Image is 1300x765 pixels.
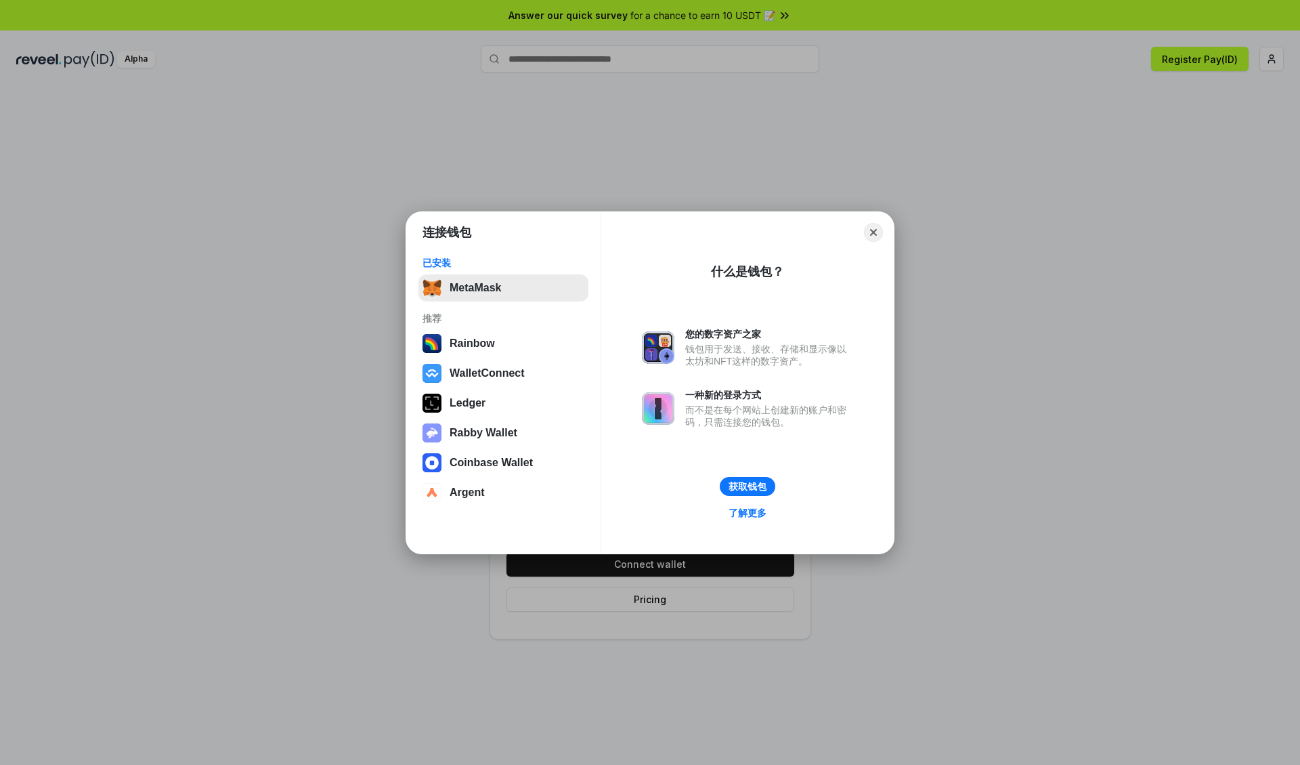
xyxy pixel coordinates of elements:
[685,404,853,428] div: 而不是在每个网站上创建新的账户和密码，只需连接您的钱包。
[729,507,766,519] div: 了解更多
[450,367,525,379] div: WalletConnect
[864,223,883,242] button: Close
[685,389,853,401] div: 一种新的登录方式
[450,487,485,499] div: Argent
[642,392,674,425] img: svg+xml,%3Csvg%20xmlns%3D%22http%3A%2F%2Fwww.w3.org%2F2000%2Fsvg%22%20fill%3D%22none%22%20viewBox...
[422,257,584,269] div: 已安装
[418,330,588,357] button: Rainbow
[422,312,584,325] div: 推荐
[418,479,588,506] button: Argent
[450,457,533,469] div: Coinbase Wallet
[685,343,853,367] div: 钱包用于发送、接收、存储和显示像以太坊和NFT这样的数字资产。
[418,390,588,417] button: Ledger
[729,480,766,493] div: 获取钱包
[422,364,441,383] img: svg+xml,%3Csvg%20width%3D%2228%22%20height%3D%2228%22%20viewBox%3D%220%200%2028%2028%22%20fill%3D...
[642,331,674,364] img: svg+xml,%3Csvg%20xmlns%3D%22http%3A%2F%2Fwww.w3.org%2F2000%2Fsvg%22%20fill%3D%22none%22%20viewBox...
[450,337,495,350] div: Rainbow
[720,504,775,522] a: 了解更多
[422,453,441,472] img: svg+xml,%3Csvg%20width%3D%2228%22%20height%3D%2228%22%20viewBox%3D%220%200%2028%2028%22%20fill%3D...
[711,264,784,280] div: 什么是钱包？
[418,274,588,302] button: MetaMask
[418,449,588,476] button: Coinbase Wallet
[685,328,853,340] div: 您的数字资产之家
[720,477,775,496] button: 获取钱包
[422,278,441,297] img: svg+xml,%3Csvg%20fill%3D%22none%22%20height%3D%2233%22%20viewBox%3D%220%200%2035%2033%22%20width%...
[450,282,501,294] div: MetaMask
[418,360,588,387] button: WalletConnect
[422,334,441,353] img: svg+xml,%3Csvg%20width%3D%22120%22%20height%3D%22120%22%20viewBox%3D%220%200%20120%20120%22%20fil...
[422,224,471,241] h1: 连接钱包
[422,483,441,502] img: svg+xml,%3Csvg%20width%3D%2228%22%20height%3D%2228%22%20viewBox%3D%220%200%2028%2028%22%20fill%3D...
[450,427,517,439] div: Rabby Wallet
[418,419,588,447] button: Rabby Wallet
[450,397,485,409] div: Ledger
[422,394,441,413] img: svg+xml,%3Csvg%20xmlns%3D%22http%3A%2F%2Fwww.w3.org%2F2000%2Fsvg%22%20width%3D%2228%22%20height%3...
[422,423,441,442] img: svg+xml,%3Csvg%20xmlns%3D%22http%3A%2F%2Fwww.w3.org%2F2000%2Fsvg%22%20fill%3D%22none%22%20viewBox...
